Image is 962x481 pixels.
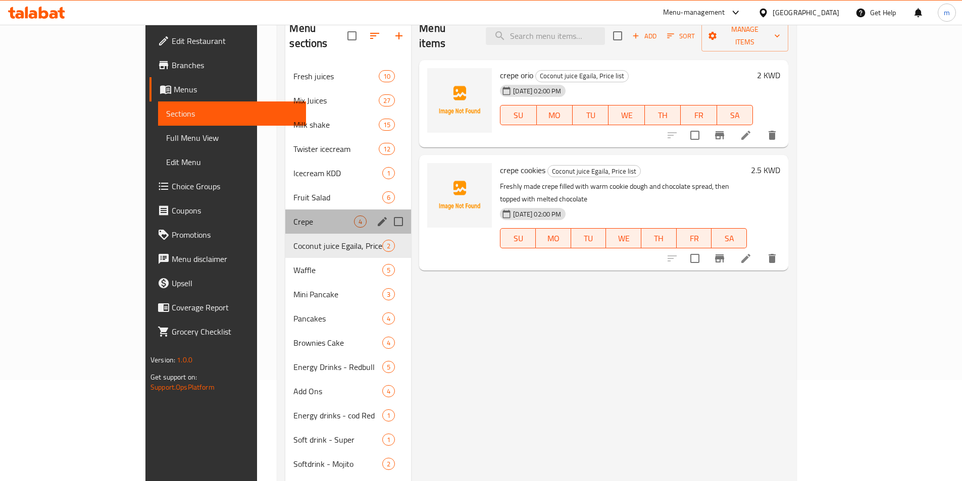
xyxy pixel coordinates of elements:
[419,21,474,51] h2: Menu items
[293,361,382,373] span: Energy Drinks - Redbull
[681,231,708,246] span: FR
[293,240,382,252] span: Coconut juice Egaila, Price list
[382,409,395,421] div: items
[285,88,411,113] div: Mix Juices27
[383,314,394,324] span: 4
[149,319,306,344] a: Grocery Checklist
[293,458,382,470] span: Softdrink - Mojito
[293,143,379,155] span: Twister icecream
[760,246,784,271] button: delete
[500,105,536,125] button: SU
[149,198,306,223] a: Coupons
[710,23,780,48] span: Manage items
[500,228,536,248] button: SU
[382,361,395,373] div: items
[607,25,628,46] span: Select section
[500,68,533,83] span: crepe orio
[645,105,681,125] button: TH
[500,180,747,205] p: Freshly made crepe filled with warm cookie dough and chocolate spread, then topped with melted ch...
[504,108,532,123] span: SU
[172,204,298,217] span: Coupons
[285,161,411,185] div: Icecream KDD1
[383,193,394,202] span: 6
[379,96,394,105] span: 27
[285,427,411,452] div: Soft drink - Super1
[293,312,382,325] span: Pancakes
[575,231,602,246] span: TU
[547,165,641,177] div: Coconut juice Egaila, Price list
[751,163,780,177] h6: 2.5 KWD
[486,27,605,45] input: search
[158,101,306,126] a: Sections
[613,108,640,123] span: WE
[379,144,394,154] span: 12
[363,24,387,48] span: Sort sections
[285,403,411,427] div: Energy drinks - cod Red1
[707,123,732,147] button: Branch-specific-item
[158,126,306,150] a: Full Menu View
[382,312,395,325] div: items
[379,119,395,131] div: items
[379,70,395,82] div: items
[628,28,661,44] button: Add
[716,231,743,246] span: SA
[293,409,382,421] span: Energy drinks - cod Red
[285,185,411,209] div: Fruit Salad6
[293,385,382,397] span: Add Ons
[383,290,394,299] span: 3
[548,166,640,177] span: Coconut juice Egaila, Price list
[293,191,382,203] span: Fruit Salad
[571,228,606,248] button: TU
[285,379,411,403] div: Add Ons4
[773,7,839,18] div: [GEOGRAPHIC_DATA]
[628,28,661,44] span: Add item
[172,229,298,241] span: Promotions
[944,7,950,18] span: m
[158,150,306,174] a: Edit Menu
[285,258,411,282] div: Waffle5
[504,231,532,246] span: SU
[285,452,411,476] div: Softdrink - Mojito2
[285,234,411,258] div: Coconut juice Egaila, Price list2
[379,120,394,130] span: 15
[354,216,367,228] div: items
[382,385,395,397] div: items
[172,180,298,192] span: Choice Groups
[149,53,306,77] a: Branches
[740,252,752,264] a: Edit menu item
[285,113,411,137] div: Milk shake15
[649,108,677,123] span: TH
[285,331,411,355] div: Brownies Cake4
[383,411,394,420] span: 1
[684,248,705,269] span: Select to update
[387,24,411,48] button: Add section
[293,94,379,106] span: Mix Juices
[383,169,394,178] span: 1
[383,241,394,251] span: 2
[383,362,394,372] span: 5
[375,214,390,229] button: edit
[289,21,347,51] h2: Menu sections
[149,271,306,295] a: Upsell
[500,163,545,178] span: crepe cookies
[609,105,644,125] button: WE
[379,72,394,81] span: 10
[177,353,192,366] span: 1.0.0
[379,94,395,106] div: items
[293,288,382,300] span: Mini Pancake
[293,70,379,82] span: Fresh juices
[293,264,382,276] span: Waffle
[535,70,629,82] div: Coconut juice Egaila, Price list
[509,86,565,96] span: [DATE] 02:00 PM
[536,70,628,82] span: Coconut juice Egaila, Price list
[172,326,298,338] span: Grocery Checklist
[631,30,658,42] span: Add
[383,387,394,396] span: 4
[383,435,394,445] span: 1
[677,228,712,248] button: FR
